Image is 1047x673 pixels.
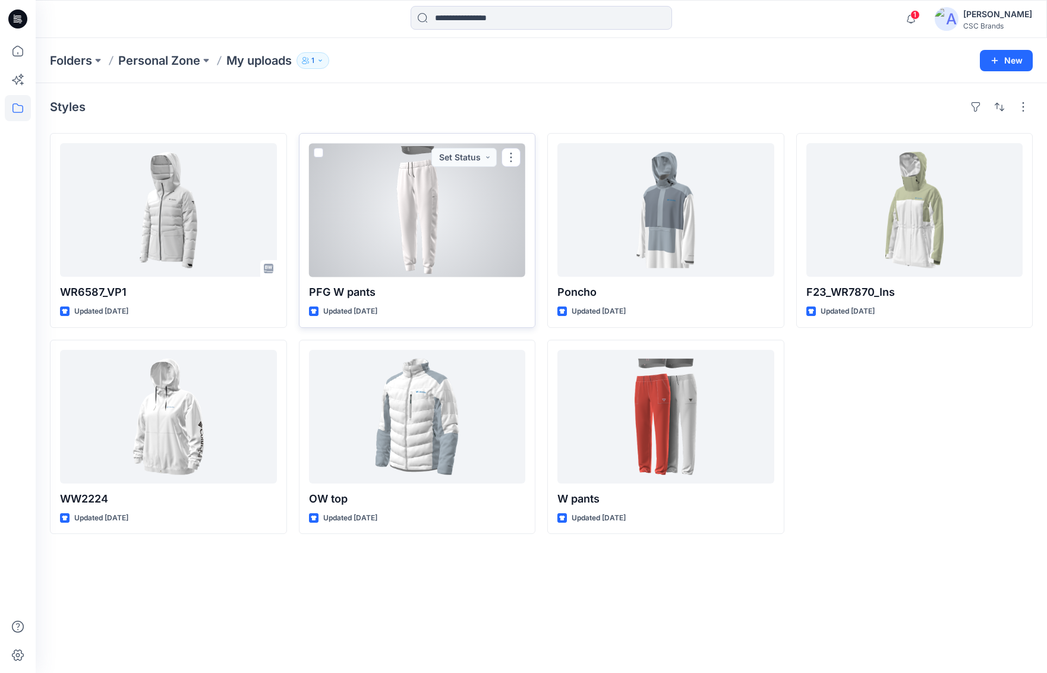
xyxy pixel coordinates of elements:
[980,50,1033,71] button: New
[557,143,774,277] a: Poncho
[963,21,1032,30] div: CSC Brands
[557,284,774,301] p: Poncho
[309,350,526,484] a: OW top
[910,10,920,20] span: 1
[311,54,314,67] p: 1
[806,143,1023,277] a: F23_WR7870_Ins
[572,512,626,525] p: Updated [DATE]
[963,7,1032,21] div: [PERSON_NAME]
[323,305,377,318] p: Updated [DATE]
[557,491,774,507] p: W pants
[309,491,526,507] p: OW top
[572,305,626,318] p: Updated [DATE]
[297,52,329,69] button: 1
[50,100,86,114] h4: Styles
[226,52,292,69] p: My uploads
[821,305,875,318] p: Updated [DATE]
[309,284,526,301] p: PFG W pants
[60,143,277,277] a: WR6587_VP1
[60,284,277,301] p: WR6587_VP1
[935,7,958,31] img: avatar
[74,305,128,318] p: Updated [DATE]
[118,52,200,69] a: Personal Zone
[806,284,1023,301] p: F23_WR7870_Ins
[557,350,774,484] a: W pants
[74,512,128,525] p: Updated [DATE]
[323,512,377,525] p: Updated [DATE]
[60,350,277,484] a: WW2224
[309,143,526,277] a: PFG W pants
[60,491,277,507] p: WW2224
[50,52,92,69] a: Folders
